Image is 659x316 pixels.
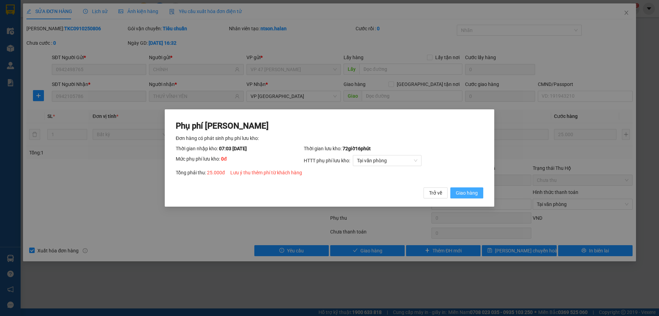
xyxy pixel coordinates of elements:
div: Thời gian nhập kho: [176,145,304,152]
div: Mức phụ phí lưu kho: [176,155,304,166]
span: Phụ phí [PERSON_NAME] [176,121,269,131]
button: Trở về [424,187,448,198]
span: 25.000 đ [207,170,225,175]
span: 07:03 [DATE] [219,146,247,151]
div: HTTT phụ phí lưu kho: [304,155,483,166]
span: Lưu ý thu thêm phí từ khách hàng [230,170,302,175]
span: Trở về [429,189,442,197]
div: Thời gian lưu kho: [304,145,483,152]
span: 72 giờ 16 phút [343,146,371,151]
span: Giao hàng [456,189,478,197]
button: Giao hàng [450,187,483,198]
div: Đơn hàng có phát sinh phụ phí lưu kho: [176,134,483,142]
div: Tổng phải thu: [176,169,483,176]
span: 0 đ [221,156,227,162]
span: Tại văn phòng [357,155,417,166]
